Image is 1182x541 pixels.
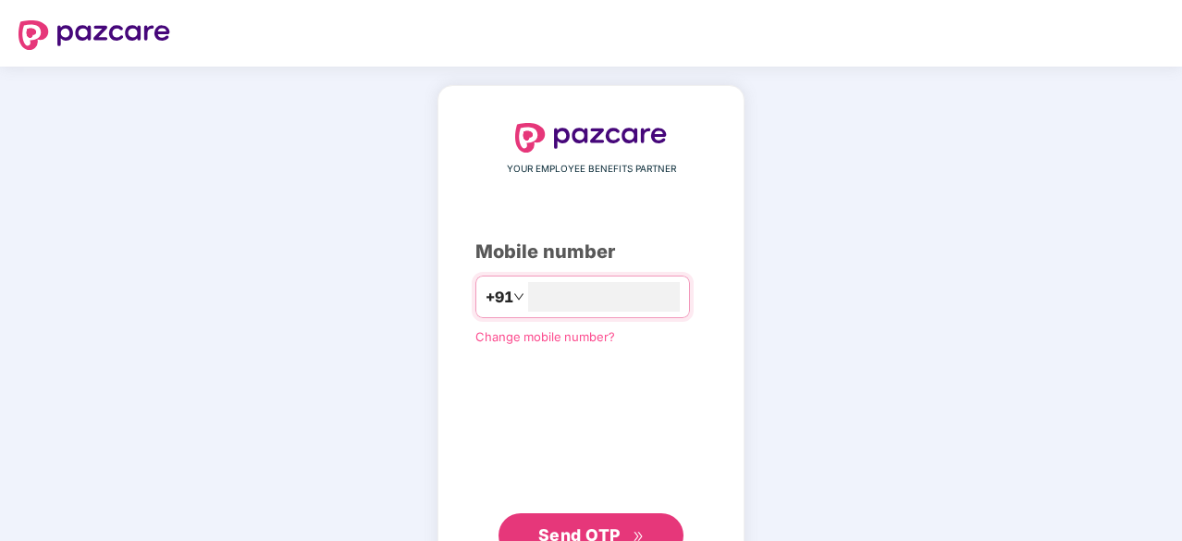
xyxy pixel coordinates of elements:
a: Change mobile number? [475,329,615,344]
img: logo [18,20,170,50]
span: +91 [486,286,513,309]
div: Mobile number [475,238,707,266]
span: YOUR EMPLOYEE BENEFITS PARTNER [507,162,676,177]
img: logo [515,123,667,153]
span: down [513,291,524,302]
